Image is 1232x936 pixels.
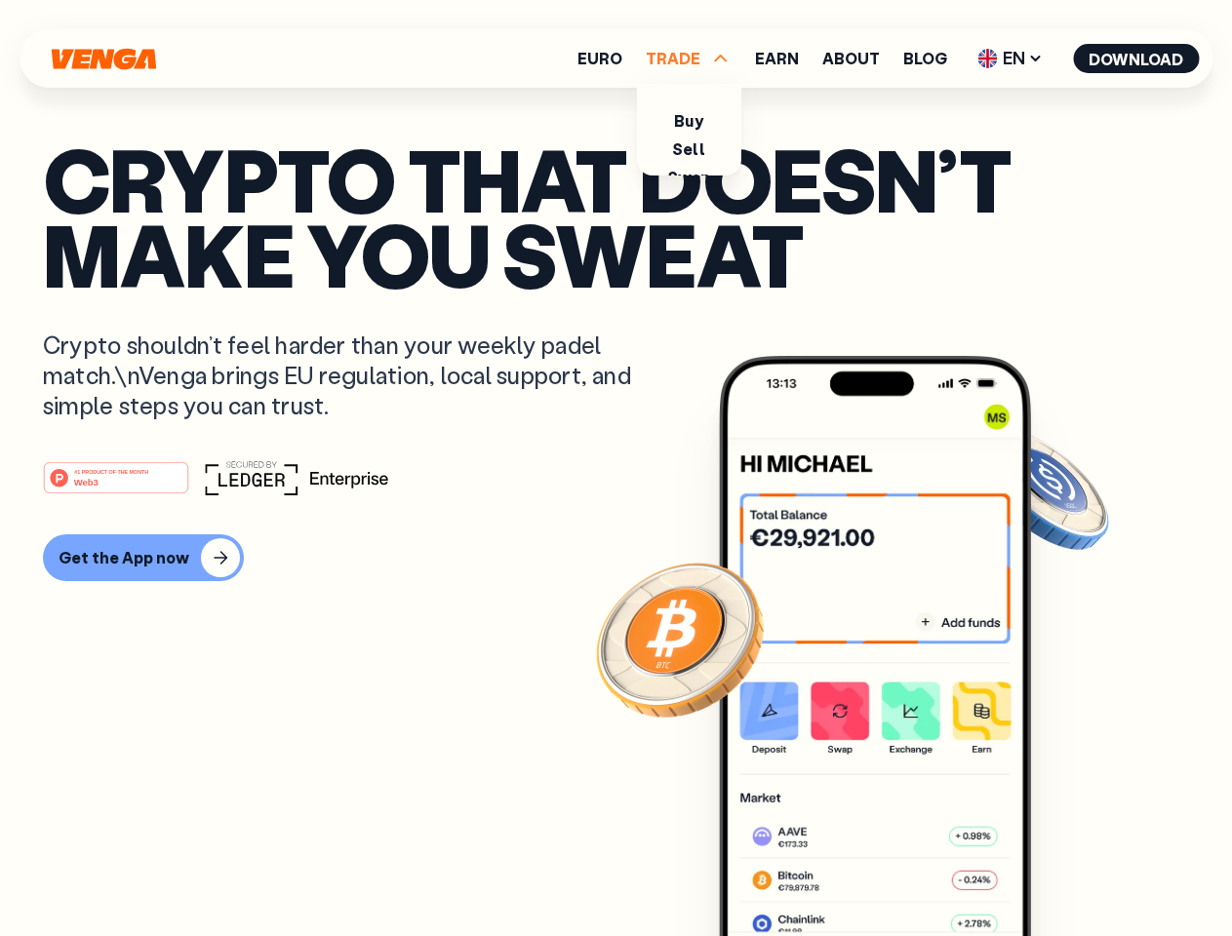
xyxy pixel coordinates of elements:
img: USDC coin [973,419,1113,560]
a: Blog [903,51,947,66]
a: Get the App now [43,534,1189,581]
a: Sell [672,138,705,159]
tspan: #1 PRODUCT OF THE MONTH [74,468,148,474]
p: Crypto shouldn’t feel harder than your weekly padel match.\nVenga brings EU regulation, local sup... [43,330,659,421]
a: Euro [577,51,622,66]
p: Crypto that doesn’t make you sweat [43,141,1189,291]
img: Bitcoin [592,551,768,726]
a: Swap [667,167,711,187]
a: #1 PRODUCT OF THE MONTHWeb3 [43,473,189,498]
span: TRADE [646,47,732,70]
img: flag-uk [977,49,997,68]
button: Get the App now [43,534,244,581]
span: EN [971,43,1050,74]
a: Buy [674,110,702,131]
div: Get the App now [59,548,189,567]
span: TRADE [646,51,700,66]
a: Earn [755,51,799,66]
button: Download [1073,44,1199,73]
svg: Home [49,48,158,70]
a: About [822,51,880,66]
tspan: Web3 [74,476,99,487]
